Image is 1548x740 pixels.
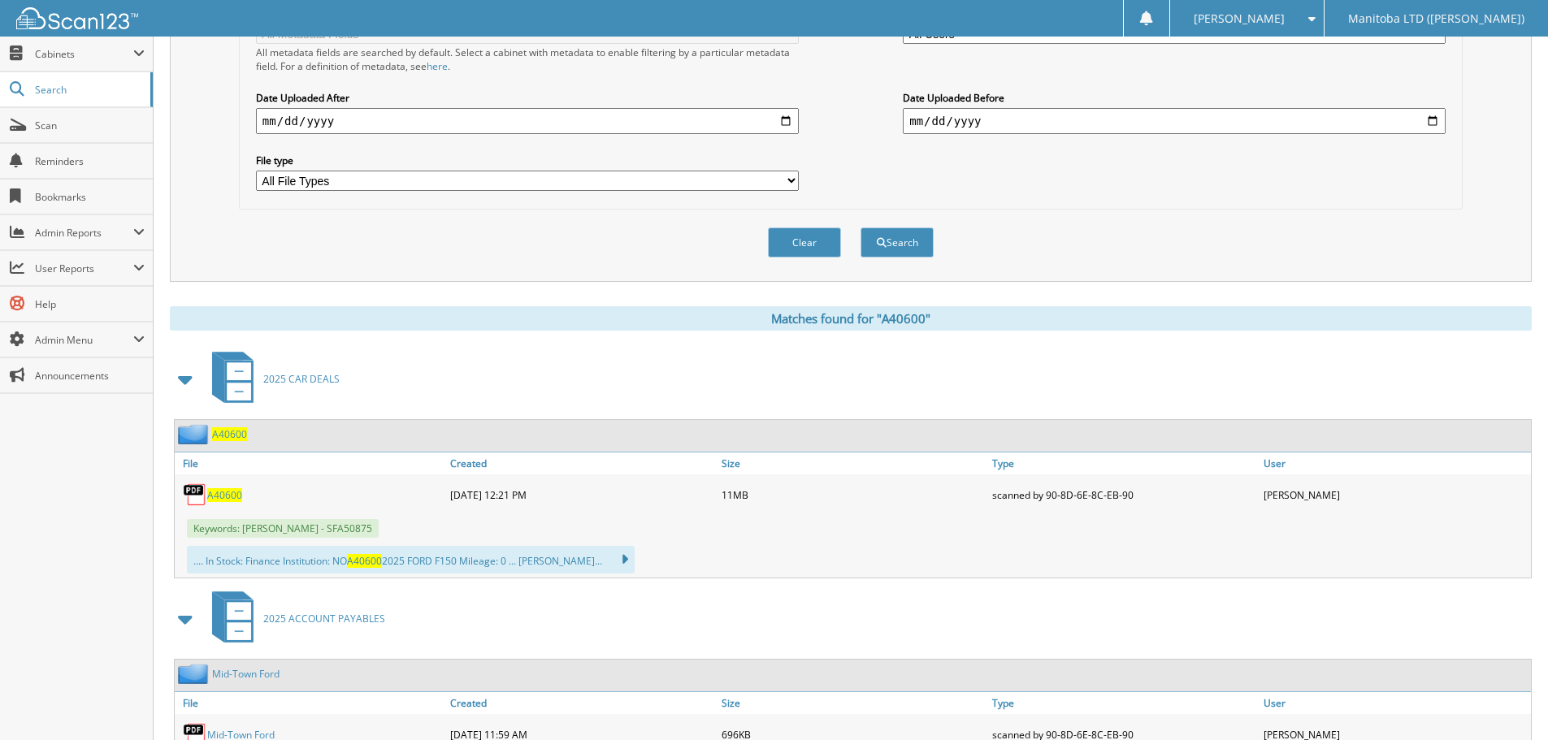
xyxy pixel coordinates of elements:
[35,190,145,204] span: Bookmarks
[256,108,799,134] input: start
[35,297,145,311] span: Help
[446,692,718,714] a: Created
[256,45,799,73] div: All metadata fields are searched by default. Select a cabinet with metadata to enable filtering b...
[1260,452,1531,474] a: User
[178,424,212,444] img: folder2.png
[1348,14,1524,24] span: Manitoba LTD ([PERSON_NAME])
[988,478,1260,511] div: scanned by 90-8D-6E-8C-EB-90
[718,692,989,714] a: Size
[1467,662,1548,740] iframe: Chat Widget
[347,554,382,568] span: A40600
[35,333,133,347] span: Admin Menu
[178,664,212,684] img: folder2.png
[988,692,1260,714] a: Type
[903,91,1446,105] label: Date Uploaded Before
[212,667,280,681] a: Mid-Town Ford
[35,154,145,168] span: Reminders
[263,612,385,625] span: 2025 ACCOUNT PAYABLES
[207,488,242,502] a: A40600
[1194,14,1285,24] span: [PERSON_NAME]
[175,452,446,474] a: File
[35,47,133,61] span: Cabinets
[427,59,448,73] a: here
[170,306,1532,331] div: Matches found for "A40600"
[202,586,385,651] a: 2025 ACCOUNT PAYABLES
[256,91,799,105] label: Date Uploaded After
[256,154,799,167] label: File type
[263,372,340,386] span: 2025 CAR DEALS
[1260,478,1531,511] div: [PERSON_NAME]
[1260,692,1531,714] a: User
[35,369,145,383] span: Announcements
[446,478,718,511] div: [DATE] 12:21 PM
[861,227,934,257] button: Search
[446,452,718,474] a: Created
[35,262,133,275] span: User Reports
[212,427,247,441] a: A40600
[718,478,989,511] div: 11MB
[16,7,138,29] img: scan123-logo-white.svg
[35,226,133,240] span: Admin Reports
[183,483,207,507] img: PDF.png
[202,347,340,411] a: 2025 CAR DEALS
[35,83,142,97] span: Search
[35,119,145,132] span: Scan
[187,519,379,538] span: Keywords: [PERSON_NAME] - SFA50875
[768,227,841,257] button: Clear
[175,692,446,714] a: File
[187,546,635,573] div: .... In Stock: Finance Institution: NO 2025 FORD F150 Mileage: 0 ... [PERSON_NAME]...
[903,108,1446,134] input: end
[988,452,1260,474] a: Type
[718,452,989,474] a: Size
